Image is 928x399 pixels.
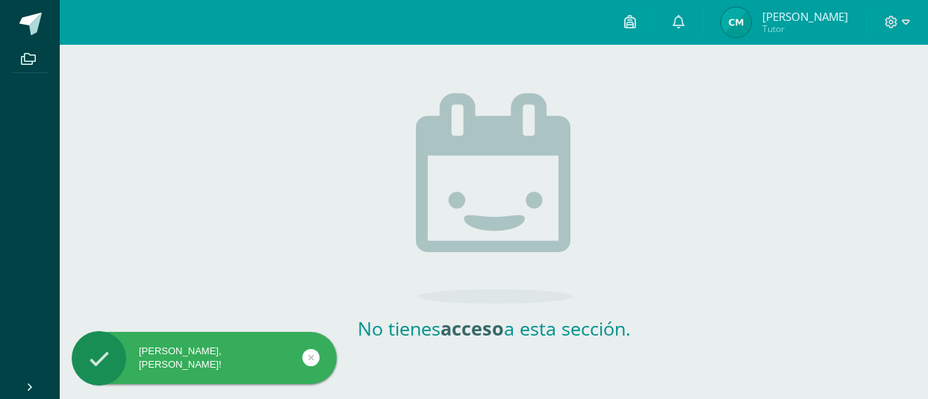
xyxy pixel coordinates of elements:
h2: No tienes a esta sección. [345,315,644,341]
span: Tutor [762,22,848,35]
img: no_activities.png [416,93,573,304]
img: 5e8fb905cc6aa46706d5e7d96f398eea.png [721,7,751,37]
span: [PERSON_NAME] [762,9,848,24]
div: [PERSON_NAME], [PERSON_NAME]! [72,345,337,371]
strong: acceso [440,315,504,341]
